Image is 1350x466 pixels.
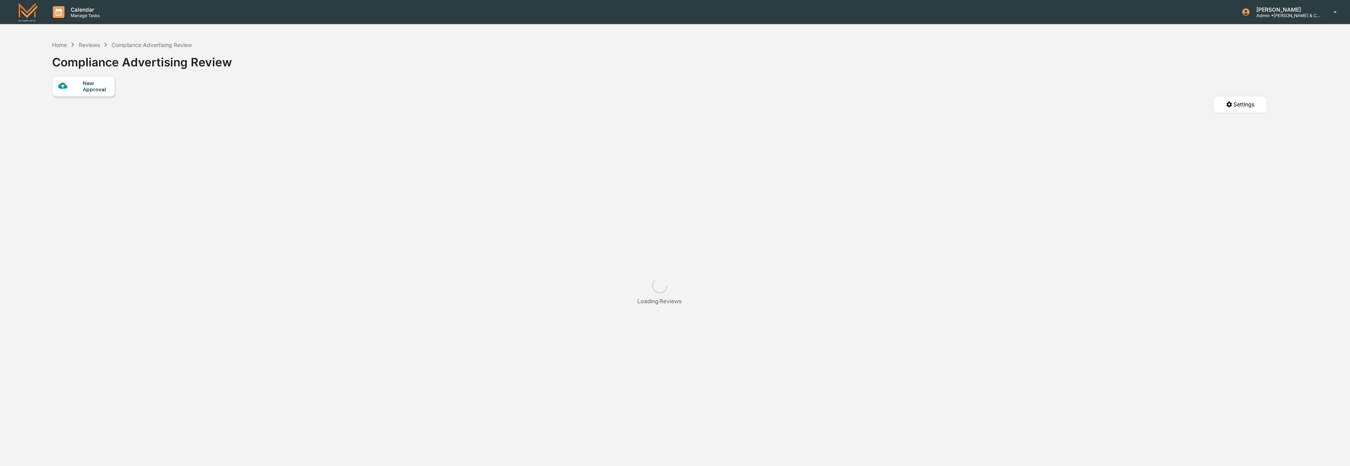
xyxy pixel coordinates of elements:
[52,42,67,48] div: Home
[19,3,37,21] img: logo
[638,297,682,305] div: Loading Reviews
[52,49,232,69] div: Compliance Advertising Review
[64,6,104,13] p: Calendar
[1250,13,1322,18] p: Admin • [PERSON_NAME] & Co. - BD
[83,80,109,92] div: New Approval
[64,13,104,18] p: Manage Tasks
[1250,6,1322,13] p: [PERSON_NAME]
[79,42,100,48] div: Reviews
[111,42,192,48] div: Compliance Advertising Review
[1213,96,1267,113] button: Settings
